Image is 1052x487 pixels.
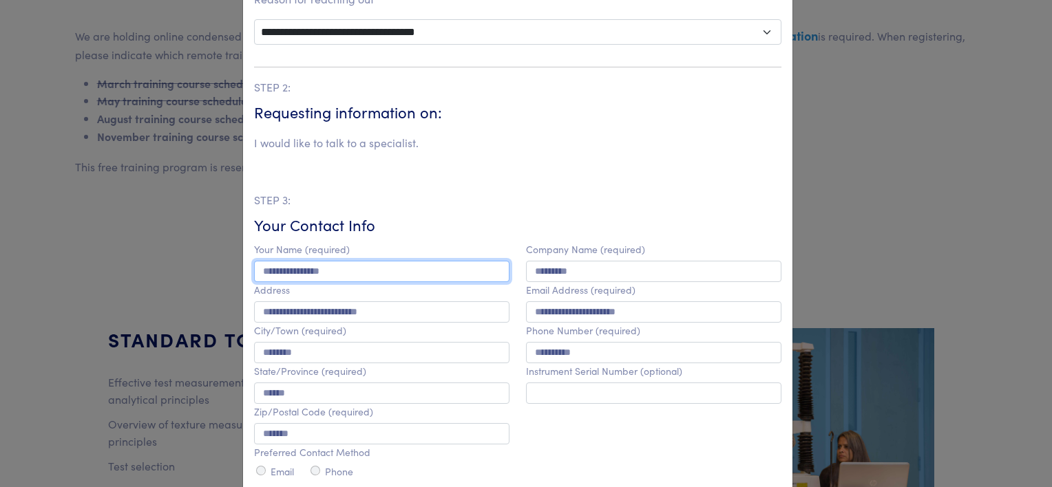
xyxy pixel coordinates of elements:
[526,365,682,377] label: Instrument Serial Number (optional)
[526,325,640,336] label: Phone Number (required)
[325,466,353,477] label: Phone
[254,191,781,209] p: STEP 3:
[254,215,781,236] h6: Your Contact Info
[271,466,294,477] label: Email
[526,243,645,255] label: Company Name (required)
[526,284,635,296] label: Email Address (required)
[254,325,346,336] label: City/Town (required)
[254,446,370,458] label: Preferred Contact Method
[254,284,290,296] label: Address
[254,134,419,152] li: I would like to talk to a specialist.
[254,365,366,377] label: State/Province (required)
[254,102,781,123] h6: Requesting information on:
[254,243,350,255] label: Your Name (required)
[254,78,781,96] p: STEP 2:
[254,406,373,418] label: Zip/Postal Code (required)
